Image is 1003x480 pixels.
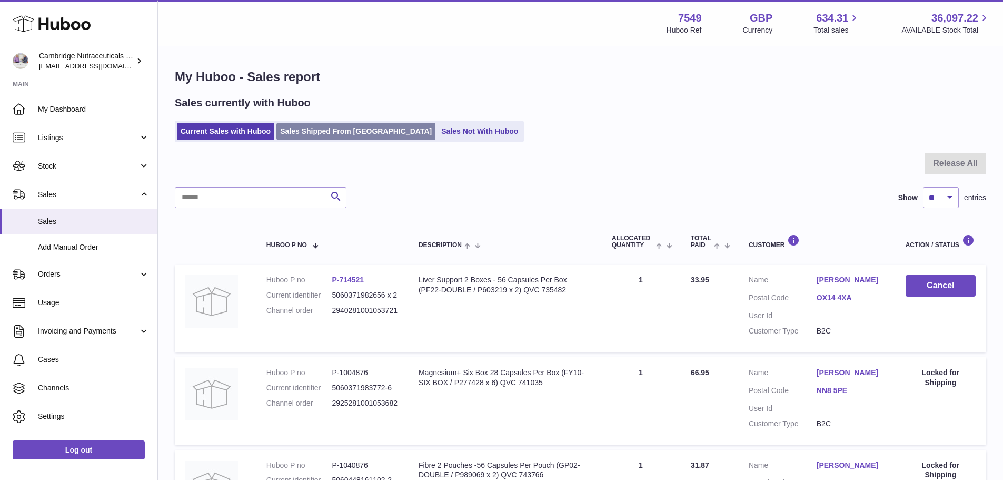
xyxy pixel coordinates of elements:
[691,461,709,469] span: 31.87
[13,440,145,459] a: Log out
[931,11,978,25] span: 36,097.22
[38,133,138,143] span: Listings
[38,242,150,252] span: Add Manual Order
[749,293,817,306] dt: Postal Code
[175,68,986,85] h1: My Huboo - Sales report
[749,234,885,249] div: Customer
[813,11,860,35] a: 634.31 Total sales
[898,193,918,203] label: Show
[266,398,332,408] dt: Channel order
[749,404,817,414] dt: User Id
[749,419,817,429] dt: Customer Type
[438,123,522,140] a: Sales Not With Huboo
[332,306,398,316] dd: 2940281001053721
[906,275,976,297] button: Cancel
[817,461,885,471] a: [PERSON_NAME]
[901,25,990,35] span: AVAILABLE Stock Total
[38,161,138,171] span: Stock
[813,25,860,35] span: Total sales
[817,293,885,303] a: OX14 4XA
[332,461,398,471] dd: P-1040876
[266,242,307,249] span: Huboo P no
[817,419,885,429] dd: B2C
[13,53,28,69] img: internalAdmin-7549@internal.huboo.com
[266,306,332,316] dt: Channel order
[817,326,885,336] dd: B2C
[38,190,138,200] span: Sales
[691,276,709,284] span: 33.95
[749,326,817,336] dt: Customer Type
[678,11,702,25] strong: 7549
[749,386,817,398] dt: Postal Code
[38,326,138,336] span: Invoicing and Payments
[749,461,817,473] dt: Name
[419,368,591,388] div: Magnesium+ Six Box 28 Capsules Per Box (FY10-SIX BOX / P277428 x 6) QVC 741035
[964,193,986,203] span: entries
[266,461,332,471] dt: Huboo P no
[266,368,332,378] dt: Huboo P no
[906,234,976,249] div: Action / Status
[38,217,150,227] span: Sales
[906,368,976,388] div: Locked for Shipping
[601,357,680,445] td: 1
[185,368,238,420] img: no-photo.jpg
[332,398,398,408] dd: 2925281001053682
[667,25,702,35] div: Huboo Ref
[749,311,817,321] dt: User Id
[419,242,462,249] span: Description
[601,265,680,352] td: 1
[817,368,885,378] a: [PERSON_NAME]
[38,269,138,279] span: Orders
[266,383,332,393] dt: Current identifier
[332,290,398,300] dd: 5060371982656 x 2
[38,298,150,308] span: Usage
[750,11,772,25] strong: GBP
[39,62,155,70] span: [EMAIL_ADDRESS][DOMAIN_NAME]
[332,368,398,378] dd: P-1004876
[38,383,150,393] span: Channels
[612,235,653,249] span: ALLOCATED Quantity
[817,275,885,285] a: [PERSON_NAME]
[743,25,773,35] div: Currency
[185,275,238,328] img: no-photo.jpg
[749,275,817,288] dt: Name
[266,290,332,300] dt: Current identifier
[332,276,364,284] a: P-714521
[901,11,990,35] a: 36,097.22 AVAILABLE Stock Total
[39,51,134,71] div: Cambridge Nutraceuticals Ltd
[177,123,274,140] a: Current Sales with Huboo
[38,355,150,365] span: Cases
[332,383,398,393] dd: 5060371983772-6
[817,386,885,396] a: NN8 5PE
[38,412,150,422] span: Settings
[749,368,817,380] dt: Name
[276,123,435,140] a: Sales Shipped From [GEOGRAPHIC_DATA]
[691,235,711,249] span: Total paid
[266,275,332,285] dt: Huboo P no
[691,368,709,377] span: 66.95
[419,275,591,295] div: Liver Support 2 Boxes - 56 Capsules Per Box (PF22-DOUBLE / P603219 x 2) QVC 735482
[816,11,848,25] span: 634.31
[38,104,150,114] span: My Dashboard
[175,96,311,110] h2: Sales currently with Huboo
